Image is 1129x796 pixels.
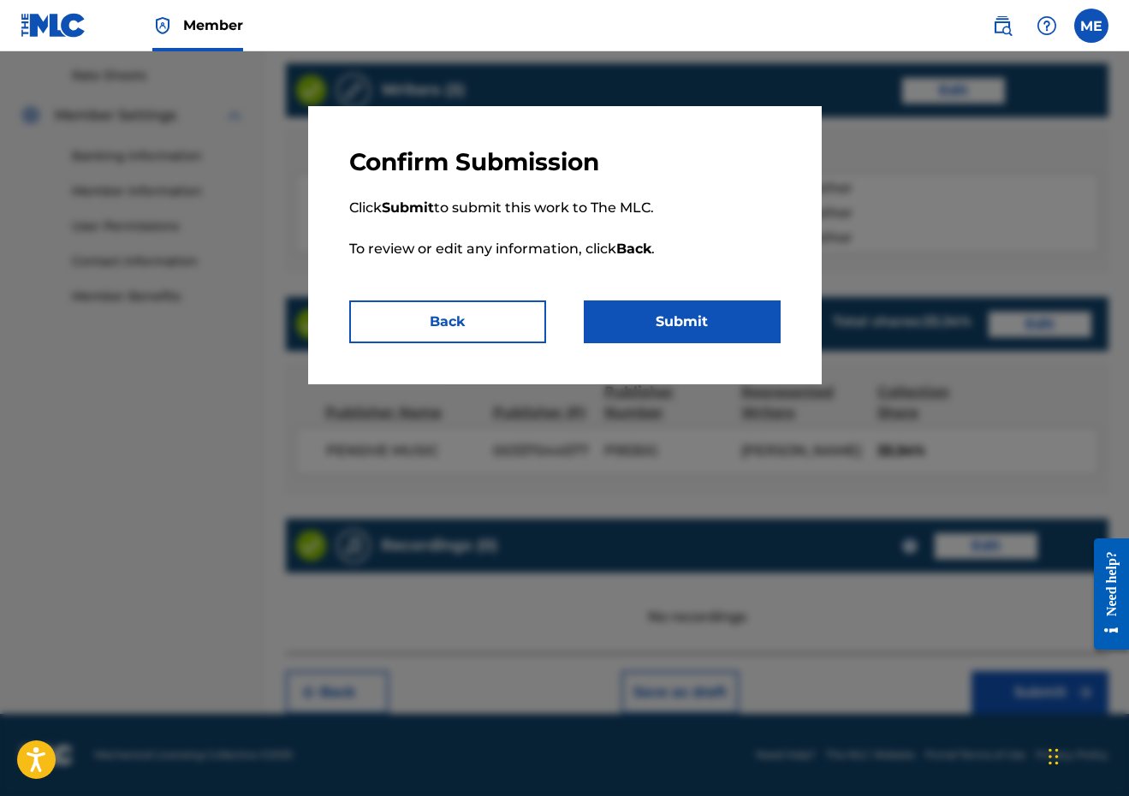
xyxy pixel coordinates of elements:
[985,9,1019,43] a: Public Search
[992,15,1013,36] img: search
[584,300,781,343] button: Submit
[1030,9,1064,43] div: Help
[1037,15,1057,36] img: help
[21,13,86,38] img: MLC Logo
[349,177,781,300] p: Click to submit this work to The MLC. To review or edit any information, click .
[183,15,243,35] span: Member
[1043,714,1129,796] iframe: Chat Widget
[1074,9,1108,43] div: User Menu
[382,199,434,216] strong: Submit
[349,300,546,343] button: Back
[1049,731,1059,782] div: Drag
[152,15,173,36] img: Top Rightsholder
[1081,524,1129,665] iframe: Resource Center
[349,147,781,177] h3: Confirm Submission
[616,241,651,257] strong: Back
